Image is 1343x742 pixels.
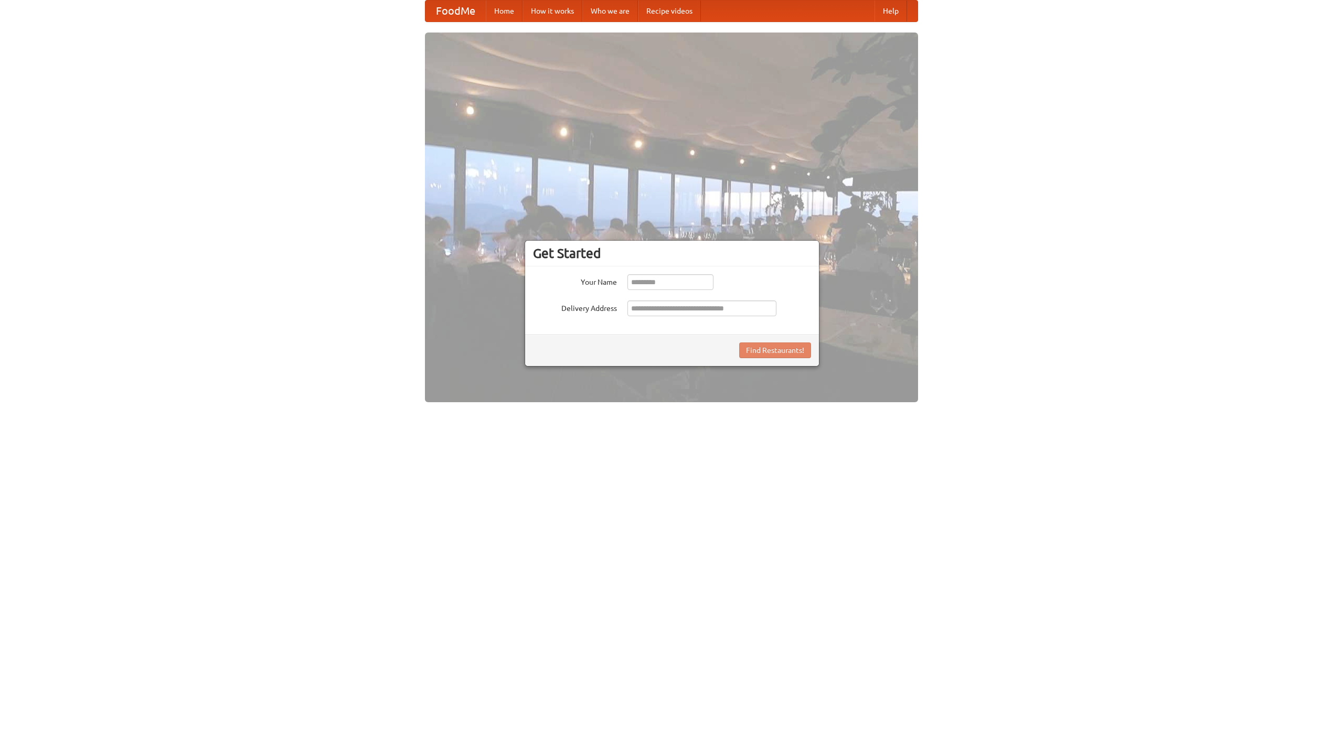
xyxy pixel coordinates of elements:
button: Find Restaurants! [739,342,811,358]
a: Who we are [582,1,638,21]
a: Home [486,1,523,21]
a: FoodMe [425,1,486,21]
label: Delivery Address [533,300,617,314]
a: Help [875,1,907,21]
label: Your Name [533,274,617,287]
h3: Get Started [533,245,811,261]
a: Recipe videos [638,1,701,21]
a: How it works [523,1,582,21]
